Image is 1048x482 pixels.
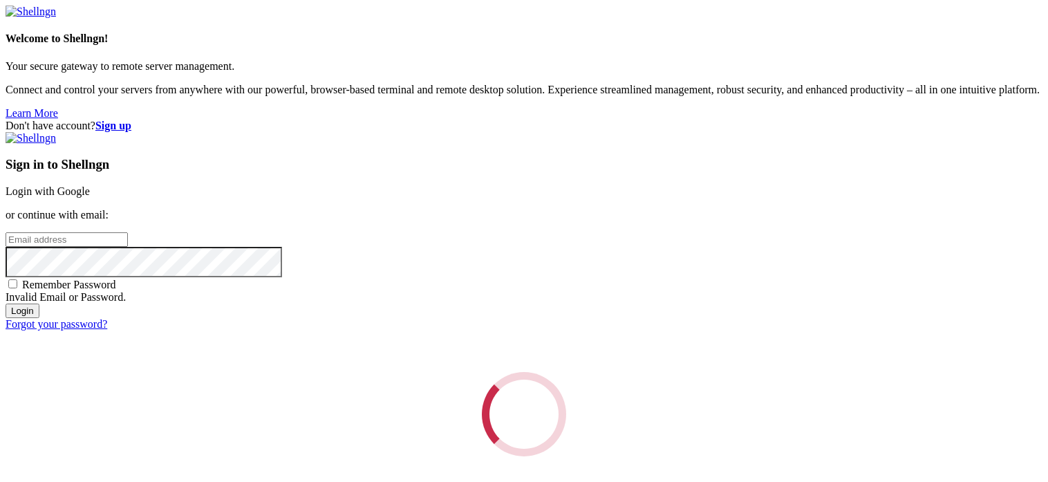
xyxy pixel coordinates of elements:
[6,84,1042,96] p: Connect and control your servers from anywhere with our powerful, browser-based terminal and remo...
[6,304,39,318] input: Login
[6,209,1042,221] p: or continue with email:
[6,291,1042,304] div: Invalid Email or Password.
[95,120,131,131] a: Sign up
[6,185,90,197] a: Login with Google
[6,120,1042,132] div: Don't have account?
[6,107,58,119] a: Learn More
[8,279,17,288] input: Remember Password
[6,60,1042,73] p: Your secure gateway to remote server management.
[22,279,116,290] span: Remember Password
[475,365,574,464] div: Loading...
[6,33,1042,45] h4: Welcome to Shellngn!
[6,157,1042,172] h3: Sign in to Shellngn
[6,232,128,247] input: Email address
[6,6,56,18] img: Shellngn
[6,318,107,330] a: Forgot your password?
[6,132,56,145] img: Shellngn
